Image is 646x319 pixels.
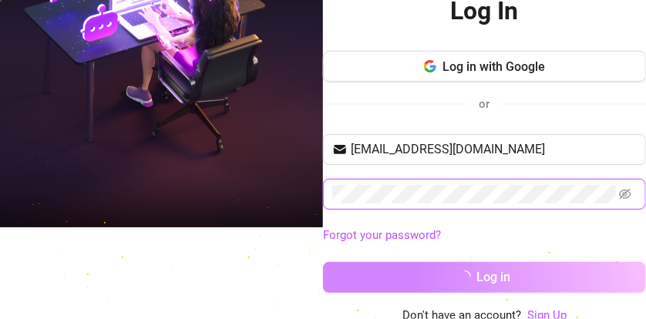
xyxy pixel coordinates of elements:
button: Log in [323,262,646,293]
span: eye-invisible [619,188,631,200]
button: Log in with Google [323,51,646,82]
span: Log in with Google [442,59,545,74]
span: or [479,97,490,111]
input: Your email [351,140,637,159]
span: loading [459,270,471,283]
a: Forgot your password? [323,227,646,245]
span: Log in [477,270,511,284]
a: Forgot your password? [323,228,441,242]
